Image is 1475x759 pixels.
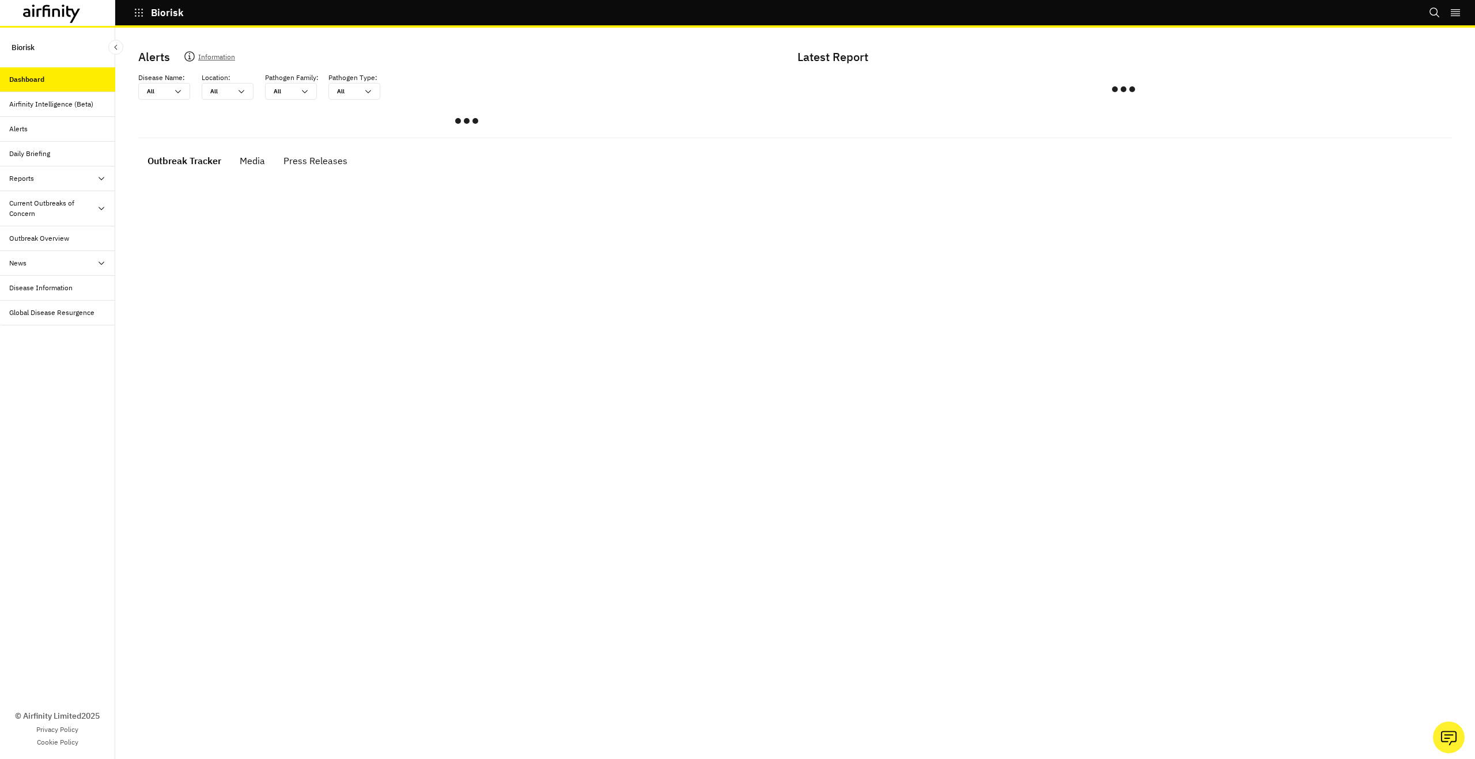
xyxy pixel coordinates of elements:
button: Close Sidebar [108,40,123,55]
div: Outbreak Tracker [147,152,221,169]
div: News [9,258,27,268]
div: Airfinity Intelligence (Beta) [9,99,93,109]
div: Disease Information [9,283,73,293]
div: Outbreak Overview [9,233,69,244]
div: Daily Briefing [9,149,50,159]
div: Dashboard [9,74,44,85]
div: Current Outbreaks of Concern [9,198,97,219]
div: Alerts [9,124,28,134]
p: Location : [202,73,230,83]
div: Global Disease Resurgence [9,308,94,318]
p: Latest Report [797,48,1447,66]
div: Reports [9,173,34,184]
p: Information [198,51,235,67]
button: Biorisk [134,3,184,22]
p: Pathogen Type : [328,73,377,83]
a: Privacy Policy [36,724,78,735]
button: Ask our analysts [1433,722,1465,753]
p: Pathogen Family : [265,73,319,83]
div: Media [240,152,265,169]
p: © Airfinity Limited 2025 [15,710,100,722]
p: Disease Name : [138,73,185,83]
p: Biorisk [151,7,184,18]
p: Biorisk [12,37,35,58]
p: Alerts [138,48,170,66]
a: Cookie Policy [37,737,78,747]
div: Press Releases [283,152,347,169]
button: Search [1429,3,1440,22]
